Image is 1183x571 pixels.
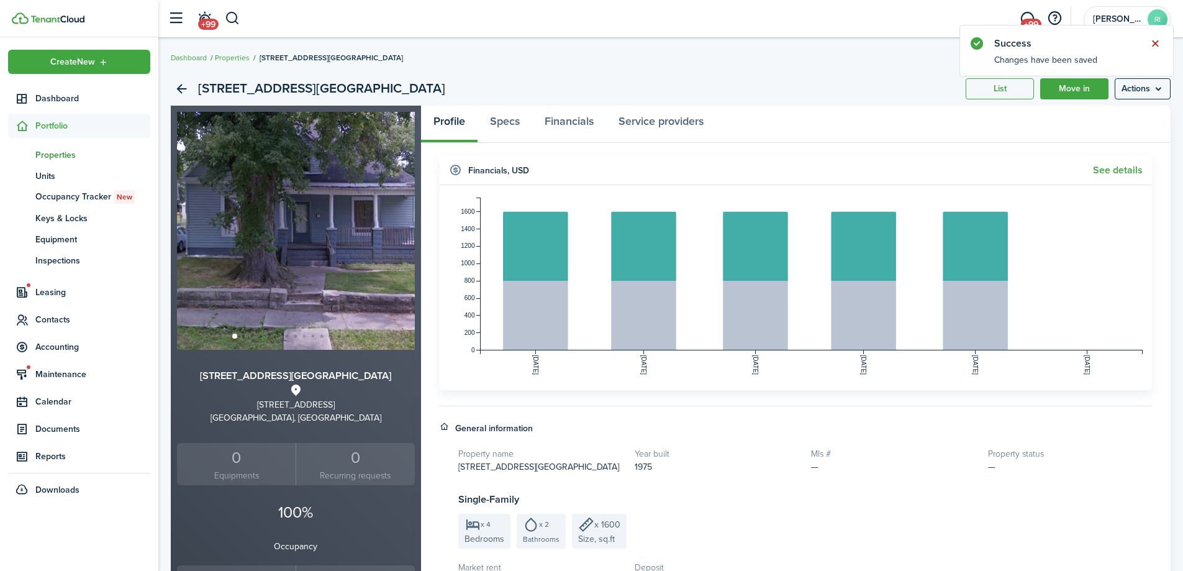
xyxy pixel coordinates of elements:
button: Open menu [8,50,150,74]
a: 0Equipments [177,443,296,486]
a: Specs [478,106,532,143]
small: Equipments [180,469,292,482]
button: Open menu [1115,78,1171,99]
span: [STREET_ADDRESS][GEOGRAPHIC_DATA] [260,52,403,63]
span: Portfolio [35,119,150,132]
tspan: 1000 [461,260,475,267]
tspan: [DATE] [1084,355,1090,375]
span: Properties [35,148,150,162]
h5: Mls # [811,447,975,460]
tspan: 1600 [461,208,475,215]
span: 1975 [635,460,652,473]
a: Keys & Locks [8,208,150,229]
span: Calendar [35,395,150,408]
a: Occupancy TrackerNew [8,186,150,208]
a: Reports [8,444,150,468]
tspan: [DATE] [640,355,647,375]
img: TenantCloud [30,16,84,23]
span: [STREET_ADDRESS][GEOGRAPHIC_DATA] [458,460,619,473]
span: Accounting [35,340,150,354]
a: 0 Recurring requests [296,443,414,486]
span: x 4 [481,521,491,528]
tspan: 0 [471,347,474,354]
span: Maintenance [35,368,150,381]
a: See details [1093,165,1143,176]
span: Leasing [35,286,150,299]
span: RANDALL INVESTMENT PROPERTIES [1093,15,1143,24]
tspan: 1200 [461,243,475,250]
h2: [STREET_ADDRESS][GEOGRAPHIC_DATA] [198,78,445,99]
a: Back [171,78,192,99]
a: Service providers [606,106,716,143]
a: List [966,78,1034,99]
tspan: [DATE] [752,355,759,375]
span: Occupancy Tracker [35,190,150,204]
h3: [STREET_ADDRESS][GEOGRAPHIC_DATA] [177,368,415,384]
avatar-text: RI [1148,9,1167,29]
div: [STREET_ADDRESS] [177,398,415,411]
tspan: 1400 [461,226,475,232]
span: Keys & Locks [35,212,150,225]
h5: Year built [635,447,799,460]
tspan: 200 [464,329,474,336]
a: Dashboard [171,52,207,63]
a: Messaging [1015,3,1039,35]
a: Equipment [8,229,150,250]
button: Open resource center [1044,8,1065,29]
notify-title: Success [994,36,1137,51]
span: x 1600 [594,518,620,531]
span: Units [35,170,150,183]
span: Bedrooms [465,532,504,546]
tspan: 400 [464,312,474,319]
img: TenantCloud [12,12,29,24]
a: Properties [8,144,150,165]
a: Dashboard [8,86,150,111]
span: Dashboard [35,92,150,105]
img: Property avatar [177,112,415,350]
a: Notifications [193,3,216,35]
a: Inspections [8,250,150,271]
h4: General information [455,422,533,435]
a: Properties [215,52,250,63]
span: Size, sq.ft [578,532,615,546]
tspan: 600 [464,295,474,301]
div: 0 [180,446,292,470]
span: Contacts [35,313,150,326]
tspan: [DATE] [860,355,867,375]
span: Bathrooms [523,534,560,545]
h4: Financials , USD [468,164,529,177]
small: Recurring requests [299,469,411,482]
span: +99 [1021,19,1041,30]
h5: Property status [988,447,1152,460]
button: Open sidebar [164,7,188,30]
span: — [811,460,818,473]
span: x 2 [539,521,549,528]
span: New [117,191,132,203]
p: Occupancy [177,540,415,553]
span: Inspections [35,254,150,267]
p: 100% [177,501,415,524]
span: Downloads [35,483,79,496]
span: Reports [35,450,150,463]
span: Equipment [35,233,150,246]
span: +99 [198,19,219,30]
span: Documents [35,423,150,436]
h3: Single-Family [458,492,1153,508]
tspan: 800 [464,277,474,284]
notify-body: Changes have been saved [960,53,1173,76]
div: [GEOGRAPHIC_DATA], [GEOGRAPHIC_DATA] [177,411,415,424]
span: Create New [50,58,95,66]
span: — [988,460,995,473]
tspan: [DATE] [532,355,538,375]
menu-btn: Actions [1115,78,1171,99]
tspan: [DATE] [972,355,979,375]
button: Search [225,8,240,29]
button: Close notify [1146,35,1164,52]
div: 0 [299,446,411,470]
a: Units [8,165,150,186]
h5: Property name [458,447,622,460]
a: Move in [1040,78,1108,99]
a: Financials [532,106,606,143]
